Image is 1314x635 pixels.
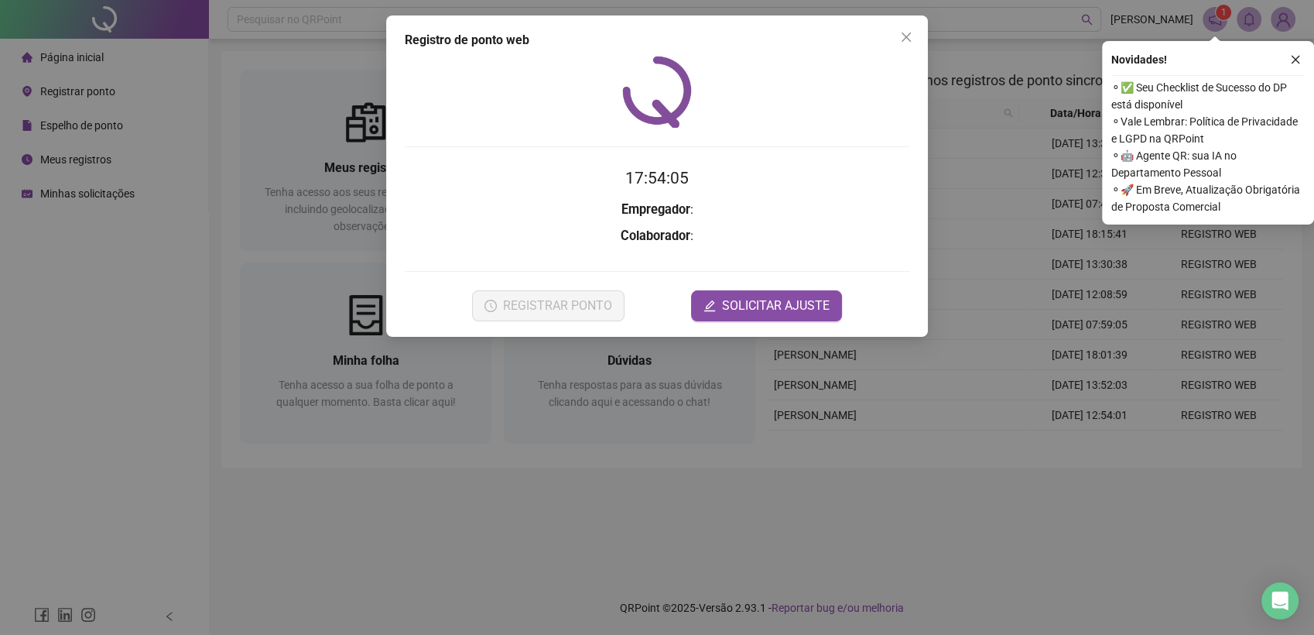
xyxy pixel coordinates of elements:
button: REGISTRAR PONTO [472,290,624,321]
h3: : [405,200,909,220]
span: Novidades ! [1111,51,1167,68]
span: edit [703,300,716,312]
div: Registro de ponto web [405,31,909,50]
span: ⚬ 🤖 Agente QR: sua IA no Departamento Pessoal [1111,147,1305,181]
span: close [1290,54,1301,65]
strong: Colaborador [621,228,690,243]
span: SOLICITAR AJUSTE [722,297,830,315]
img: QRPoint [622,56,692,128]
button: Close [894,25,919,50]
h3: : [405,226,909,246]
span: ⚬ Vale Lembrar: Política de Privacidade e LGPD na QRPoint [1111,113,1305,147]
strong: Empregador [621,202,690,217]
div: Open Intercom Messenger [1261,582,1299,620]
span: ⚬ 🚀 Em Breve, Atualização Obrigatória de Proposta Comercial [1111,181,1305,215]
span: close [900,31,912,43]
button: editSOLICITAR AJUSTE [691,290,842,321]
time: 17:54:05 [625,169,689,187]
span: ⚬ ✅ Seu Checklist de Sucesso do DP está disponível [1111,79,1305,113]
